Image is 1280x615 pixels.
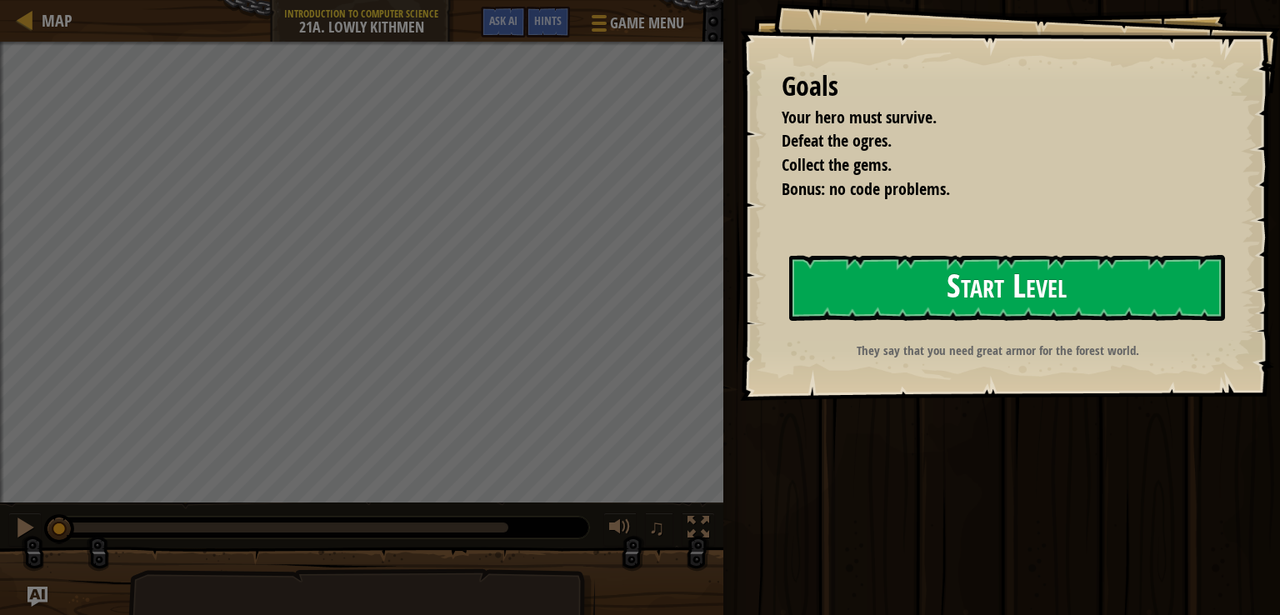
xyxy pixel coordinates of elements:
[610,12,684,34] span: Game Menu
[780,342,1216,359] p: They say that you need great armor for the forest world.
[782,67,1222,106] div: Goals
[481,7,526,37] button: Ask AI
[789,255,1225,321] button: Start Level
[782,153,892,176] span: Collect the gems.
[682,512,715,547] button: Toggle fullscreen
[8,512,42,547] button: Ctrl + P: Pause
[761,129,1217,153] li: Defeat the ogres.
[761,177,1217,202] li: Bonus: no code problems.
[42,9,72,32] span: Map
[648,515,665,540] span: ♫
[782,106,937,128] span: Your hero must survive.
[33,9,72,32] a: Map
[761,153,1217,177] li: Collect the gems.
[27,587,47,607] button: Ask AI
[578,7,694,46] button: Game Menu
[603,512,637,547] button: Adjust volume
[761,106,1217,130] li: Your hero must survive.
[489,12,517,28] span: Ask AI
[534,12,562,28] span: Hints
[782,129,892,152] span: Defeat the ogres.
[645,512,673,547] button: ♫
[782,177,950,200] span: Bonus: no code problems.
